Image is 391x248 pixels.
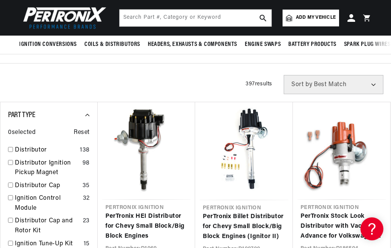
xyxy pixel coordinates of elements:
[83,216,90,226] div: 23
[284,36,340,54] summary: Battery Products
[344,41,391,49] span: Spark Plug Wires
[80,145,90,155] div: 138
[291,82,312,88] span: Sort by
[288,41,336,49] span: Battery Products
[19,5,107,31] img: Pertronix
[15,181,79,191] a: Distributor Cap
[283,10,339,26] a: Add my vehicle
[246,81,272,87] span: 397 results
[120,10,271,26] input: Search Part #, Category or Keyword
[144,36,241,54] summary: Headers, Exhausts & Components
[19,41,77,49] span: Ignition Conversions
[81,36,144,54] summary: Coils & Distributors
[255,10,271,26] button: search button
[74,128,90,138] span: Reset
[15,145,77,155] a: Distributor
[245,41,281,49] span: Engine Swaps
[296,14,336,21] span: Add my vehicle
[82,181,90,191] div: 35
[301,212,383,241] a: PerTronix Stock Look Distributor with Vacuum Advance for Volkswagen Type 1 Engines
[284,75,383,94] select: Sort by
[241,36,284,54] summary: Engine Swaps
[15,216,80,236] a: Distributor Cap and Rotor Kit
[82,158,90,168] div: 98
[105,212,187,241] a: PerTronix HEI Distributor for Chevy Small Block/Big Block Engines
[84,41,140,49] span: Coils & Distributors
[148,41,237,49] span: Headers, Exhausts & Components
[203,212,285,241] a: PerTronix Billet Distributor for Chevy Small Block/Big Block Engines (Ignitor II)
[15,194,80,213] a: Ignition Control Module
[83,194,90,204] div: 32
[8,128,36,138] span: 0 selected
[8,111,35,119] span: Part Type
[15,158,79,178] a: Distributor Ignition Pickup Magnet
[19,36,81,54] summary: Ignition Conversions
